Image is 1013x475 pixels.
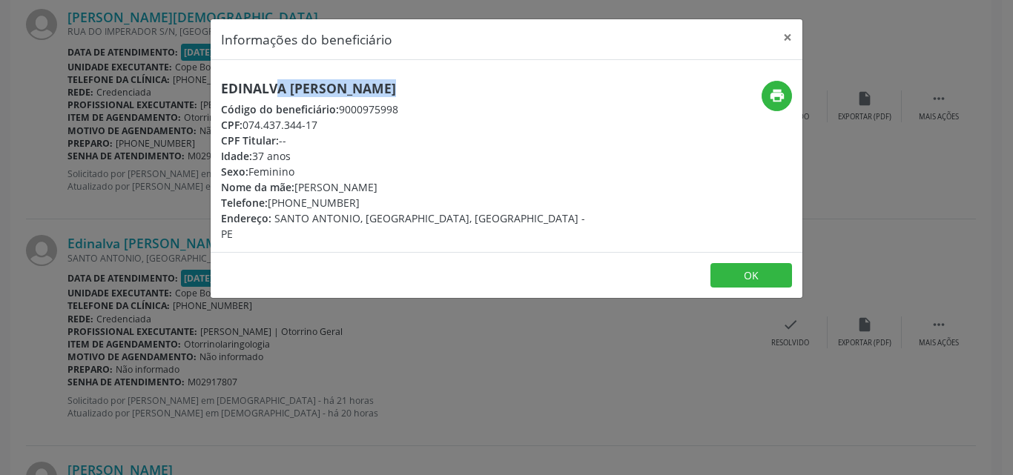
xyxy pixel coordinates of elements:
div: [PHONE_NUMBER] [221,195,595,210]
span: Endereço: [221,211,271,225]
div: Feminino [221,164,595,179]
button: Close [773,19,802,56]
span: CPF Titular: [221,133,279,147]
span: Nome da mãe: [221,180,294,194]
div: 074.437.344-17 [221,117,595,133]
span: Idade: [221,149,252,163]
span: CPF: [221,118,242,132]
button: print [762,81,792,111]
i: print [769,87,785,104]
div: -- [221,133,595,148]
span: SANTO ANTONIO, [GEOGRAPHIC_DATA], [GEOGRAPHIC_DATA] - PE [221,211,585,241]
div: 9000975998 [221,102,595,117]
h5: Informações do beneficiário [221,30,392,49]
div: 37 anos [221,148,595,164]
span: Código do beneficiário: [221,102,339,116]
span: Sexo: [221,165,248,179]
button: OK [710,263,792,288]
div: [PERSON_NAME] [221,179,595,195]
span: Telefone: [221,196,268,210]
h5: Edinalva [PERSON_NAME] [221,81,595,96]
